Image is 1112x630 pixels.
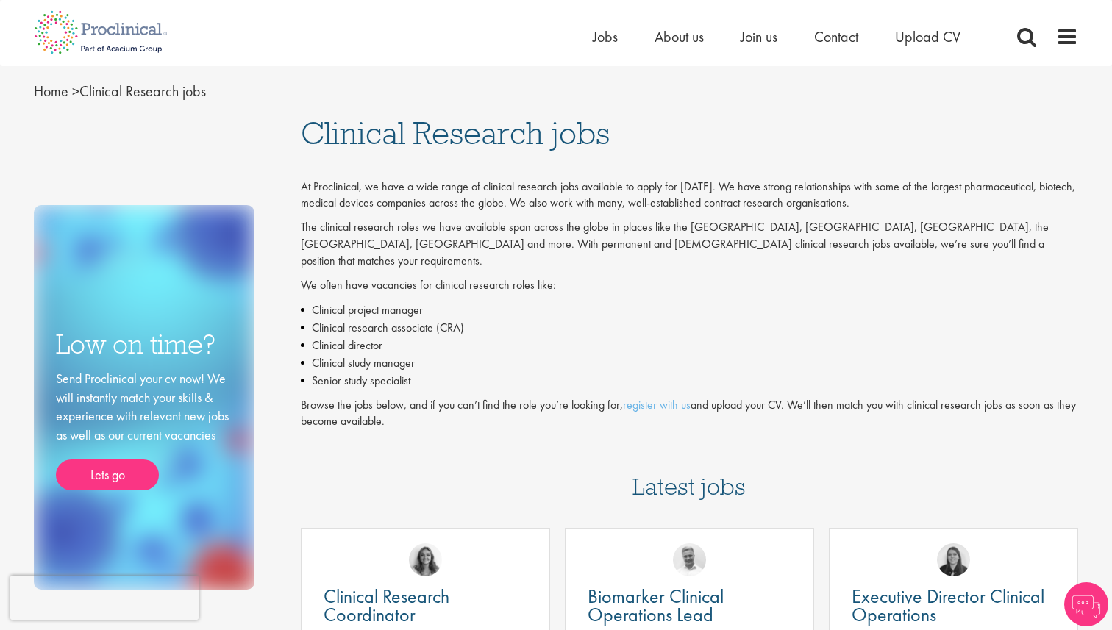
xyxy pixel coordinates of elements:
h3: Low on time? [56,330,232,359]
p: Browse the jobs below, and if you can’t find the role you’re looking for, and upload your CV. We’... [301,397,1079,431]
img: Chatbot [1064,582,1108,626]
span: Clinical Research jobs [301,113,610,153]
img: Joshua Bye [673,543,706,576]
a: Executive Director Clinical Operations [852,587,1055,624]
li: Senior study specialist [301,372,1079,390]
a: Jobs [593,27,618,46]
img: Ciara Noble [937,543,970,576]
iframe: reCAPTCHA [10,576,199,620]
li: Clinical research associate (CRA) [301,319,1079,337]
p: At Proclinical, we have a wide range of clinical research jobs available to apply for [DATE]. We ... [301,179,1079,212]
li: Clinical study manager [301,354,1079,372]
p: We often have vacancies for clinical research roles like: [301,277,1079,294]
a: Join us [741,27,777,46]
span: Executive Director Clinical Operations [852,584,1044,627]
span: > [72,82,79,101]
a: Lets go [56,459,159,490]
a: breadcrumb link to Home [34,82,68,101]
img: Jackie Cerchio [409,543,442,576]
li: Clinical director [301,337,1079,354]
a: Clinical Research Coordinator [324,587,527,624]
p: The clinical research roles we have available span across the globe in places like the [GEOGRAPHI... [301,219,1079,270]
a: register with us [623,397,691,412]
a: Biomarker Clinical Operations Lead [588,587,791,624]
a: About us [655,27,704,46]
span: Clinical Research jobs [34,82,206,101]
span: Biomarker Clinical Operations Lead [588,584,724,627]
a: Upload CV [895,27,960,46]
span: Clinical Research Coordinator [324,584,449,627]
li: Clinical project manager [301,301,1079,319]
a: Contact [814,27,858,46]
h3: Latest jobs [632,437,746,509]
div: Send Proclinical your cv now! We will instantly match your skills & experience with relevant new ... [56,369,232,490]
